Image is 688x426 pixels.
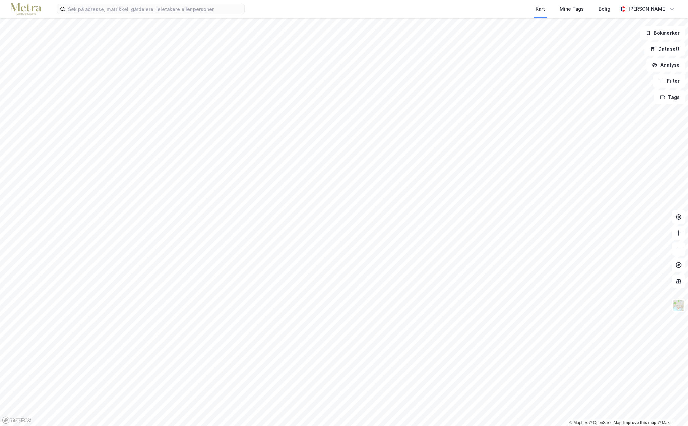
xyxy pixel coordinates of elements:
input: Søk på adresse, matrikkel, gårdeiere, leietakere eller personer [65,4,244,14]
a: Mapbox [569,420,588,425]
a: Mapbox homepage [2,416,32,424]
div: [PERSON_NAME] [628,5,667,13]
div: Kart [536,5,545,13]
button: Datasett [644,42,685,56]
a: Improve this map [623,420,656,425]
button: Filter [653,74,685,88]
button: Bokmerker [640,26,685,40]
iframe: Chat Widget [654,394,688,426]
img: metra-logo.256734c3b2bbffee19d4.png [11,3,41,15]
button: Analyse [646,58,685,72]
div: Mine Tags [560,5,584,13]
button: Tags [654,90,685,104]
div: Bolig [599,5,610,13]
div: Kontrollprogram for chat [654,394,688,426]
a: OpenStreetMap [589,420,622,425]
img: Z [672,299,685,312]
